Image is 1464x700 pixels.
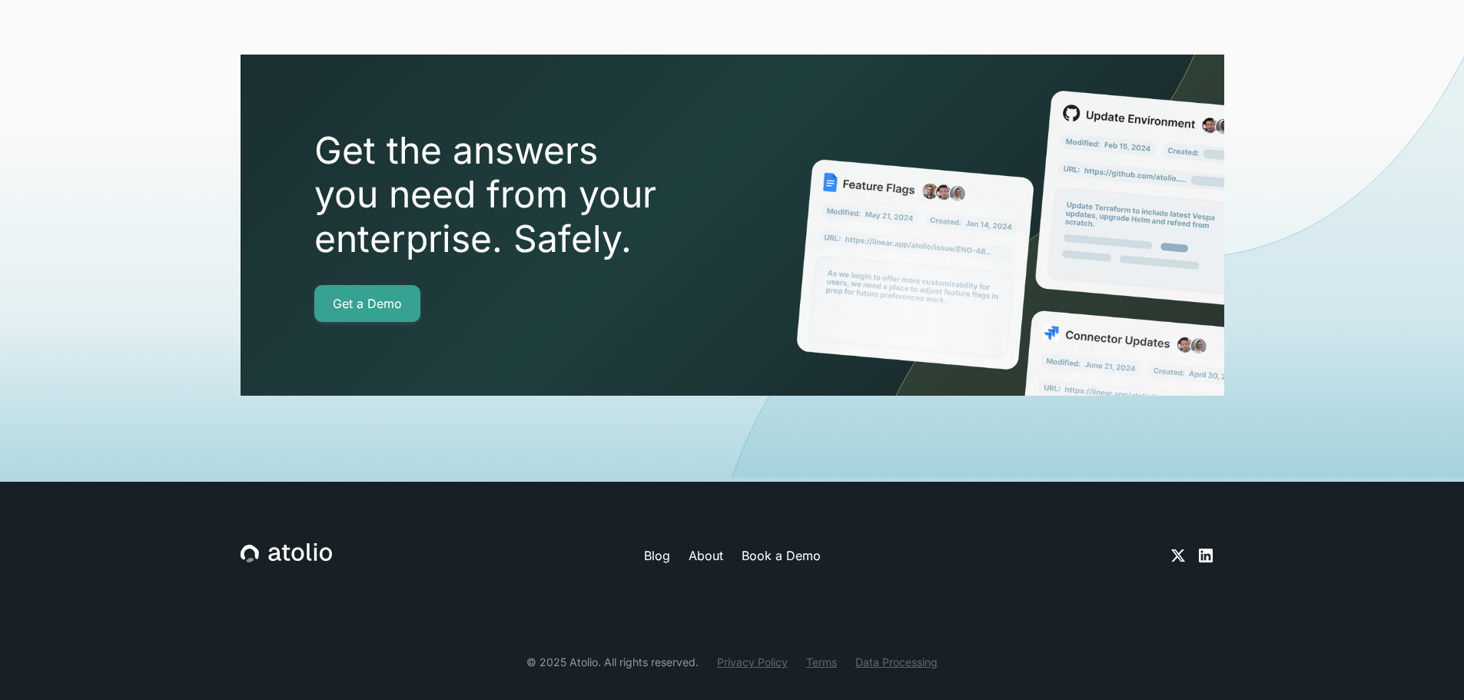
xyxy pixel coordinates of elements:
[717,654,788,670] a: Privacy Policy
[644,546,670,565] a: Blog
[742,546,821,565] a: Book a Demo
[526,654,699,670] div: © 2025 Atolio. All rights reserved.
[806,654,837,670] a: Terms
[855,654,938,670] a: Data Processing
[314,128,745,261] h2: Get the answers you need from your enterprise. Safely.
[314,285,420,322] a: Get a Demo
[689,546,723,565] a: About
